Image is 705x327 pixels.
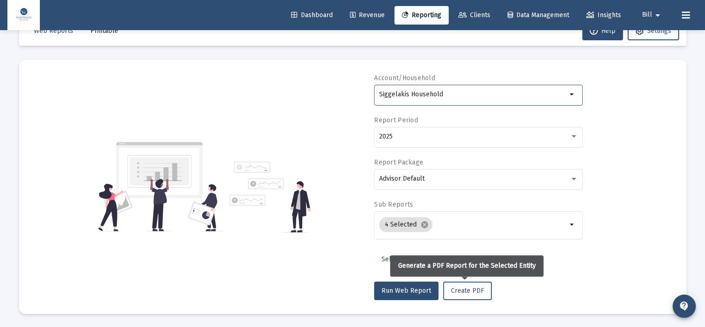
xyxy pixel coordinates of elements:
a: Reporting [394,6,449,25]
span: Advisor Default [379,175,425,182]
span: Help [590,27,616,35]
button: Printable [83,22,126,40]
label: Sub Reports [374,201,413,208]
mat-icon: contact_support [679,301,690,312]
mat-icon: arrow_drop_down [567,89,578,100]
input: Search or select an account or household [379,91,567,98]
span: Printable [90,27,118,35]
label: Report Period [374,116,418,124]
span: Settings [647,27,671,35]
button: Web Reports [26,22,81,40]
label: Account/Household [374,74,435,82]
span: Clients [458,11,490,19]
img: reporting [96,141,224,233]
span: Reporting [402,11,441,19]
span: Additional Options [463,255,517,263]
mat-chip-list: Selection [379,215,567,234]
span: Revenue [350,11,385,19]
span: Data Management [508,11,569,19]
img: Dashboard [14,6,33,25]
button: Help [582,22,623,40]
a: Insights [579,6,629,25]
span: Select Custom Period [381,255,446,263]
mat-chip: 4 Selected [379,217,432,232]
img: reporting-alt [229,162,311,233]
button: Settings [628,22,679,40]
span: Web Reports [34,27,73,35]
mat-icon: arrow_drop_down [567,219,578,230]
span: Dashboard [291,11,333,19]
a: Revenue [343,6,392,25]
span: 2025 [379,132,393,140]
a: Data Management [500,6,577,25]
a: Dashboard [284,6,340,25]
button: Run Web Report [374,282,438,300]
mat-icon: cancel [420,220,429,229]
label: Report Package [374,158,423,166]
a: Clients [451,6,498,25]
span: Run Web Report [381,287,431,295]
span: Create PDF [451,287,484,295]
span: Bill [642,11,652,19]
button: Bill [631,6,674,24]
mat-icon: arrow_drop_down [652,6,663,25]
span: Insights [586,11,621,19]
button: Create PDF [443,282,492,300]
